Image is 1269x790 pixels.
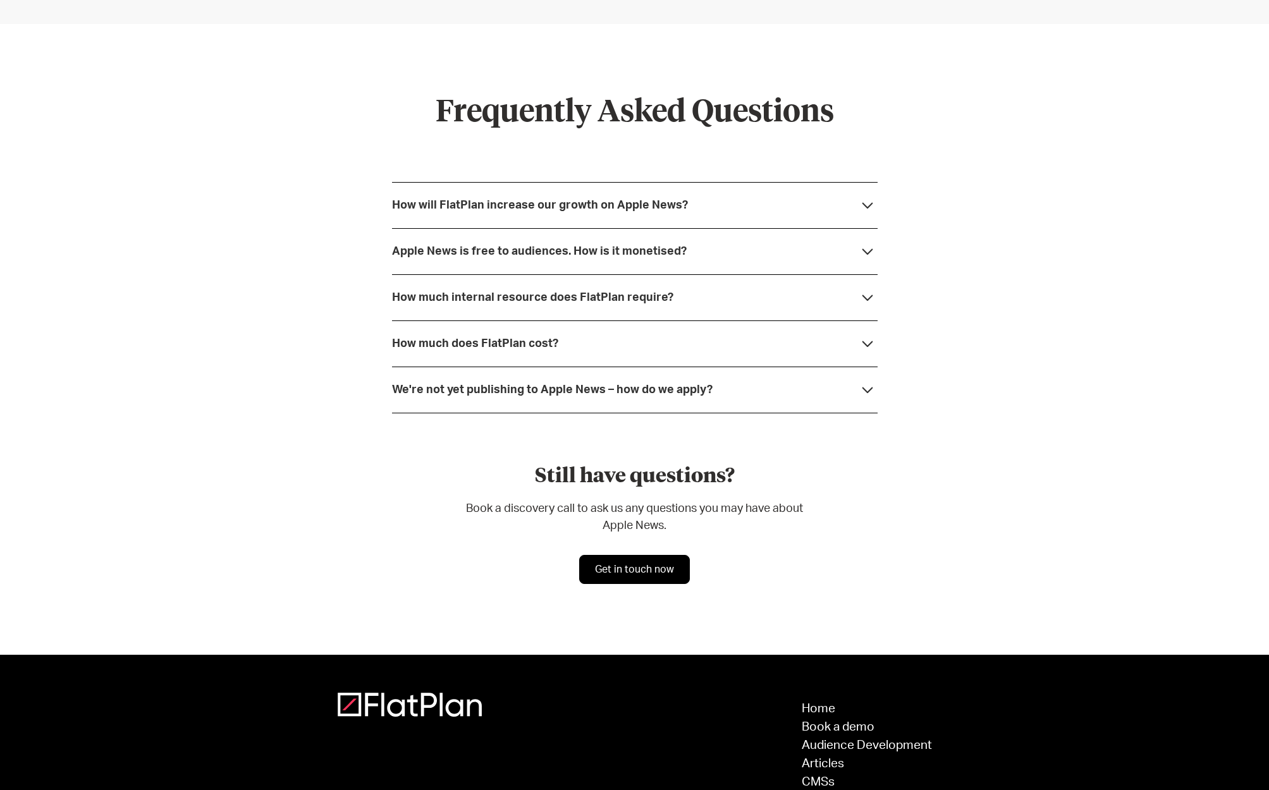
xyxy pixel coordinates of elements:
a: Home [802,703,932,715]
div: Apple News is free to audiences. How is it monetised? [392,245,687,258]
a: Get in touch now [579,555,690,584]
h2: Frequently Asked Questions [392,95,878,131]
a: Book a demo [802,721,932,733]
div: How will FlatPlan increase our growth on Apple News? [392,199,688,212]
a: Audience Development [802,739,932,751]
a: Articles [802,758,932,770]
h4: Still have questions? [458,464,812,490]
div: How much internal resource does FlatPlan require? [392,291,673,304]
a: CMSs [802,776,932,788]
strong: How much does FlatPlan cost? [392,338,558,349]
strong: We're not yet publishing to Apple News – how do we apply? [392,384,713,396]
p: Book a discovery call to ask us any questions you may have about Apple News. [458,501,812,535]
